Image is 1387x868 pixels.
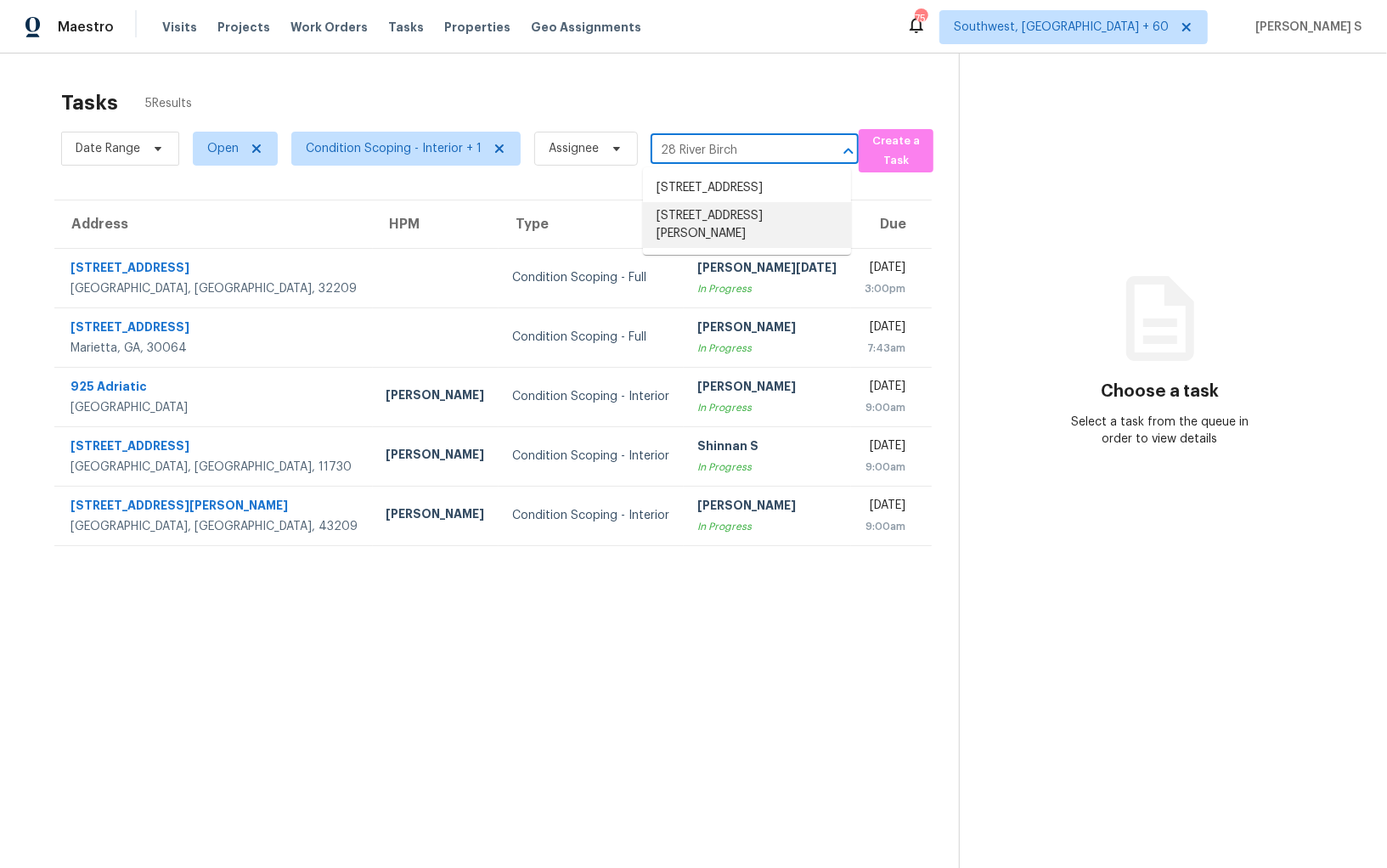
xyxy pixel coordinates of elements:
div: [PERSON_NAME] [697,318,837,340]
div: [STREET_ADDRESS] [70,259,359,280]
div: Condition Scoping - Full [512,329,670,346]
th: Type [499,200,684,248]
div: [PERSON_NAME] [386,386,486,408]
span: Maestro [58,19,114,36]
span: Date Range [76,140,140,157]
span: 5 Results [145,95,192,112]
div: 7:43am [865,340,905,357]
div: 9:00am [865,459,905,476]
div: In Progress [697,340,837,357]
div: In Progress [697,459,837,476]
div: [PERSON_NAME] [697,497,837,518]
div: [GEOGRAPHIC_DATA], [GEOGRAPHIC_DATA], 32209 [70,280,359,297]
h2: Tasks [61,94,118,111]
div: In Progress [697,518,837,535]
button: Close [837,139,860,163]
div: [PERSON_NAME] [386,446,486,467]
div: 754 [915,10,927,27]
div: [PERSON_NAME] [386,505,486,527]
li: [STREET_ADDRESS][PERSON_NAME] [643,202,851,248]
span: Work Orders [290,19,368,36]
div: Condition Scoping - Interior [512,507,670,524]
div: [STREET_ADDRESS][PERSON_NAME] [70,497,359,518]
div: [PERSON_NAME] [697,378,837,399]
div: Marietta, GA, 30064 [70,340,359,357]
div: 3:00pm [865,280,905,297]
span: Create a Task [867,132,925,171]
span: Visits [162,19,197,36]
div: [STREET_ADDRESS] [70,318,359,340]
div: [PERSON_NAME][DATE] [697,259,837,280]
div: [GEOGRAPHIC_DATA] [70,399,359,416]
h3: Choose a task [1101,383,1219,400]
li: [STREET_ADDRESS] [643,174,851,202]
th: Due [851,200,932,248]
div: [DATE] [865,437,905,459]
div: [DATE] [865,497,905,518]
div: [GEOGRAPHIC_DATA], [GEOGRAPHIC_DATA], 43209 [70,518,359,535]
span: Properties [444,19,510,36]
div: [DATE] [865,259,905,280]
div: Shinnan S [697,437,837,459]
div: In Progress [697,280,837,297]
span: Tasks [388,21,424,33]
span: Assignee [549,140,599,157]
div: Condition Scoping - Full [512,269,670,286]
span: Condition Scoping - Interior + 1 [306,140,482,157]
th: Address [54,200,373,248]
div: In Progress [697,399,837,416]
button: Create a Task [859,129,933,172]
th: HPM [373,200,499,248]
div: [STREET_ADDRESS] [70,437,359,459]
span: Open [207,140,239,157]
div: Condition Scoping - Interior [512,388,670,405]
div: 925 Adriatic [70,378,359,399]
div: [GEOGRAPHIC_DATA], [GEOGRAPHIC_DATA], 11730 [70,459,359,476]
div: 9:00am [865,518,905,535]
div: [DATE] [865,318,905,340]
span: Southwest, [GEOGRAPHIC_DATA] + 60 [954,19,1169,36]
div: Select a task from the queue in order to view details [1060,414,1260,448]
span: [PERSON_NAME] S [1249,19,1362,36]
input: Search by address [651,138,811,164]
span: Projects [217,19,270,36]
div: [DATE] [865,378,905,399]
span: Geo Assignments [531,19,641,36]
div: 9:00am [865,399,905,416]
div: Condition Scoping - Interior [512,448,670,465]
